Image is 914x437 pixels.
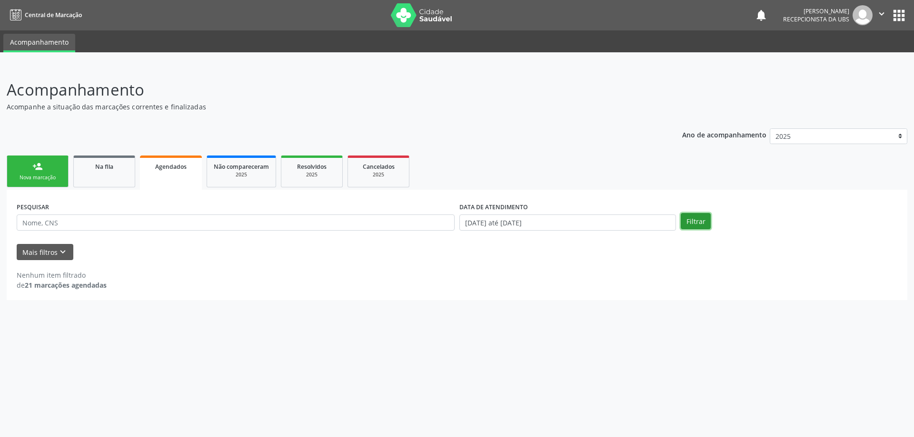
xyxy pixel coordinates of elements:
label: PESQUISAR [17,200,49,214]
span: Central de Marcação [25,11,82,19]
p: Acompanhamento [7,78,637,102]
div: 2025 [214,171,269,178]
div: 2025 [288,171,336,178]
i:  [876,9,887,19]
button: Mais filtroskeyboard_arrow_down [17,244,73,261]
img: img [853,5,873,25]
p: Ano de acompanhamento [682,128,766,140]
p: Acompanhe a situação das marcações correntes e finalizadas [7,102,637,112]
button: notifications [755,9,768,22]
i: keyboard_arrow_down [58,247,68,257]
div: person_add [32,161,43,172]
div: 2025 [355,171,402,178]
strong: 21 marcações agendadas [25,281,107,290]
label: DATA DE ATENDIMENTO [459,200,528,214]
span: Na fila [95,163,113,171]
a: Acompanhamento [3,34,75,52]
span: Não compareceram [214,163,269,171]
span: Cancelados [363,163,395,171]
span: Recepcionista da UBS [783,15,849,23]
div: Nova marcação [14,174,61,181]
div: de [17,280,107,290]
span: Agendados [155,163,187,171]
input: Nome, CNS [17,214,455,231]
button: Filtrar [681,213,711,229]
span: Resolvidos [297,163,327,171]
a: Central de Marcação [7,7,82,23]
button:  [873,5,891,25]
div: Nenhum item filtrado [17,270,107,280]
button: apps [891,7,907,24]
input: Selecione um intervalo [459,214,676,231]
div: [PERSON_NAME] [783,7,849,15]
